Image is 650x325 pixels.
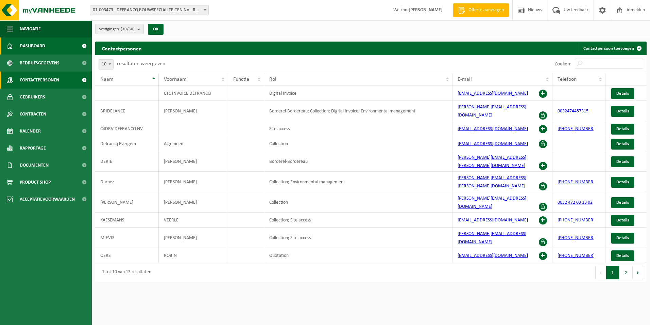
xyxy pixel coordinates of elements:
[20,20,41,37] span: Navigatie
[159,192,228,213] td: [PERSON_NAME]
[159,213,228,228] td: VEERLE
[95,192,159,213] td: [PERSON_NAME]
[264,86,452,101] td: Digital Invoice
[467,7,506,14] span: Offerte aanvragen
[616,109,629,113] span: Details
[578,42,646,55] a: Contactpersoon toevoegen
[611,156,634,167] a: Details
[20,106,46,123] span: Contracten
[633,266,643,279] button: Next
[616,142,629,146] span: Details
[95,121,159,136] td: C4DRV DEFRANCQ NV
[554,61,571,67] label: Zoeken:
[558,253,595,258] a: [PHONE_NUMBER]
[99,266,151,279] div: 1 tot 10 van 13 resultaten
[458,105,526,118] a: [PERSON_NAME][EMAIL_ADDRESS][DOMAIN_NAME]
[20,191,75,208] span: Acceptatievoorwaarden
[264,172,452,192] td: Collection; Environmental management
[619,266,633,279] button: 2
[458,126,528,131] a: [EMAIL_ADDRESS][DOMAIN_NAME]
[159,248,228,263] td: ROBIN
[264,101,452,121] td: Borderel-Bordereau; Collection; Digital Invoice; Environmental management
[409,7,443,13] strong: [PERSON_NAME]
[20,157,49,174] span: Documenten
[616,91,629,96] span: Details
[159,151,228,172] td: [PERSON_NAME]
[99,59,114,69] span: 10
[558,126,595,131] a: [PHONE_NUMBER]
[95,172,159,192] td: Durnez
[616,180,629,184] span: Details
[159,136,228,151] td: Algemeen
[95,151,159,172] td: DERIE
[458,155,526,168] a: [PERSON_NAME][EMAIL_ADDRESS][PERSON_NAME][DOMAIN_NAME]
[616,200,629,205] span: Details
[453,3,509,17] a: Offerte aanvragen
[264,121,452,136] td: Site access
[95,228,159,248] td: MIEVIS
[558,200,593,205] a: 0032 472 03 13 02
[458,218,528,223] a: [EMAIL_ADDRESS][DOMAIN_NAME]
[611,215,634,226] a: Details
[121,27,135,31] count: (30/30)
[611,139,634,150] a: Details
[233,77,249,82] span: Functie
[264,192,452,213] td: Collection
[558,218,595,223] a: [PHONE_NUMBER]
[164,77,187,82] span: Voornaam
[20,140,46,157] span: Rapportage
[606,266,619,279] button: 1
[159,101,228,121] td: [PERSON_NAME]
[20,174,51,191] span: Product Shop
[616,236,629,240] span: Details
[159,172,228,192] td: [PERSON_NAME]
[95,101,159,121] td: BRIDELANCE
[611,124,634,135] a: Details
[611,233,634,244] a: Details
[100,77,114,82] span: Naam
[611,88,634,99] a: Details
[264,228,452,248] td: Collection; Site access
[458,253,528,258] a: [EMAIL_ADDRESS][DOMAIN_NAME]
[264,151,452,172] td: Borderel-Bordereau
[117,61,165,66] label: resultaten weergeven
[458,141,528,146] a: [EMAIL_ADDRESS][DOMAIN_NAME]
[264,136,452,151] td: Collection
[20,55,59,72] span: Bedrijfsgegevens
[458,196,526,209] a: [PERSON_NAME][EMAIL_ADDRESS][DOMAIN_NAME]
[264,248,452,263] td: Quotation
[95,248,159,263] td: OERS
[99,60,113,69] span: 10
[458,175,526,189] a: [PERSON_NAME][EMAIL_ADDRESS][PERSON_NAME][DOMAIN_NAME]
[611,106,634,117] a: Details
[611,197,634,208] a: Details
[611,177,634,188] a: Details
[616,218,629,222] span: Details
[95,213,159,228] td: KAESEMANS
[616,127,629,131] span: Details
[616,253,629,258] span: Details
[20,89,45,106] span: Gebruikers
[558,180,595,185] a: [PHONE_NUMBER]
[99,24,135,34] span: Vestigingen
[90,5,208,15] span: 01-003473 - DEFRANCQ BOUWSPECIALITEITEN NV - ROESELARE
[95,136,159,151] td: Defrancq Evergem
[595,266,606,279] button: Previous
[269,77,276,82] span: Rol
[558,109,588,114] a: 0032474457315
[616,159,629,164] span: Details
[558,235,595,241] a: [PHONE_NUMBER]
[458,91,528,96] a: [EMAIL_ADDRESS][DOMAIN_NAME]
[264,213,452,228] td: Collection; Site access
[20,72,59,89] span: Contactpersonen
[20,123,41,140] span: Kalender
[611,250,634,261] a: Details
[20,37,45,55] span: Dashboard
[558,77,577,82] span: Telefoon
[148,24,164,35] button: OK
[458,77,472,82] span: E-mail
[458,231,526,245] a: [PERSON_NAME][EMAIL_ADDRESS][DOMAIN_NAME]
[159,228,228,248] td: [PERSON_NAME]
[95,42,149,55] h2: Contactpersonen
